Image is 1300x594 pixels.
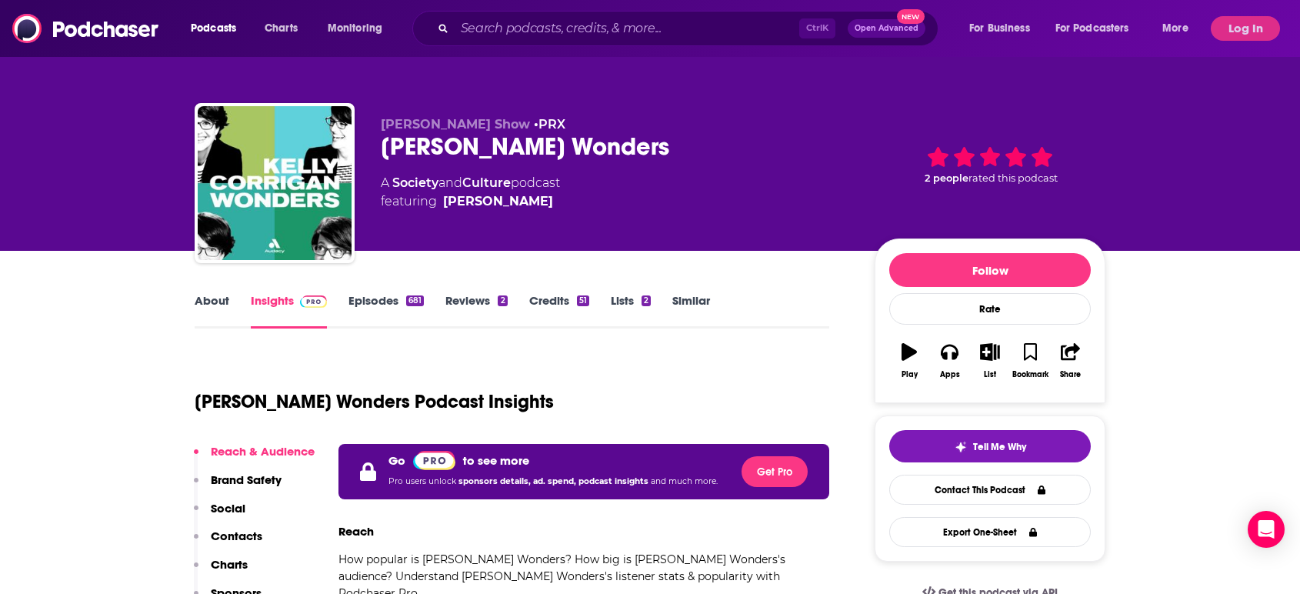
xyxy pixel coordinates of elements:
[180,16,256,41] button: open menu
[462,175,511,190] a: Culture
[1010,333,1050,389] button: Bookmark
[897,9,925,24] span: New
[381,192,560,211] span: featuring
[195,293,229,329] a: About
[889,293,1091,325] div: Rate
[348,293,424,329] a: Episodes681
[194,444,315,472] button: Reach & Audience
[458,476,651,486] span: sponsors details, ad. spend, podcast insights
[445,293,507,329] a: Reviews2
[1055,18,1129,39] span: For Podcasters
[392,175,438,190] a: Society
[855,25,918,32] span: Open Advanced
[328,18,382,39] span: Monitoring
[338,524,374,539] h3: Reach
[958,16,1049,41] button: open menu
[211,529,262,543] p: Contacts
[191,18,236,39] span: Podcasts
[438,175,462,190] span: and
[194,529,262,557] button: Contacts
[642,295,651,306] div: 2
[381,174,560,211] div: A podcast
[538,117,565,132] a: PRX
[198,106,352,260] img: Kelly Corrigan Wonders
[534,117,565,132] span: •
[611,293,651,329] a: Lists2
[940,370,960,379] div: Apps
[463,453,529,468] p: to see more
[1051,333,1091,389] button: Share
[1060,370,1081,379] div: Share
[194,557,248,586] button: Charts
[388,470,718,493] p: Pro users unlock and much more.
[413,450,455,470] a: Pro website
[427,11,953,46] div: Search podcasts, credits, & more...
[388,453,405,468] p: Go
[1211,16,1280,41] button: Log In
[742,456,808,487] button: Get Pro
[317,16,402,41] button: open menu
[889,430,1091,462] button: tell me why sparkleTell Me Why
[211,472,282,487] p: Brand Safety
[443,192,553,211] a: [PERSON_NAME]
[211,557,248,572] p: Charts
[195,390,554,413] h1: [PERSON_NAME] Wonders Podcast Insights
[1248,511,1285,548] div: Open Intercom Messenger
[672,293,710,329] a: Similar
[577,295,589,306] div: 51
[973,441,1026,453] span: Tell Me Why
[929,333,969,389] button: Apps
[211,501,245,516] p: Social
[955,441,967,453] img: tell me why sparkle
[889,475,1091,505] a: Contact This Podcast
[970,333,1010,389] button: List
[925,172,968,184] span: 2 people
[848,19,925,38] button: Open AdvancedNew
[799,18,835,38] span: Ctrl K
[194,501,245,529] button: Social
[413,451,455,470] img: Podchaser Pro
[498,295,507,306] div: 2
[984,370,996,379] div: List
[265,18,298,39] span: Charts
[968,172,1058,184] span: rated this podcast
[889,253,1091,287] button: Follow
[211,444,315,459] p: Reach & Audience
[455,16,799,41] input: Search podcasts, credits, & more...
[1152,16,1208,41] button: open menu
[300,295,327,308] img: Podchaser Pro
[406,295,424,306] div: 681
[255,16,307,41] a: Charts
[194,472,282,501] button: Brand Safety
[381,117,530,132] span: [PERSON_NAME] Show
[902,370,918,379] div: Play
[969,18,1030,39] span: For Business
[889,517,1091,547] button: Export One-Sheet
[1045,16,1152,41] button: open menu
[251,293,327,329] a: InsightsPodchaser Pro
[875,117,1105,212] div: 2 peoplerated this podcast
[1012,370,1048,379] div: Bookmark
[1162,18,1188,39] span: More
[529,293,589,329] a: Credits51
[889,333,929,389] button: Play
[12,14,160,43] img: Podchaser - Follow, Share and Rate Podcasts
